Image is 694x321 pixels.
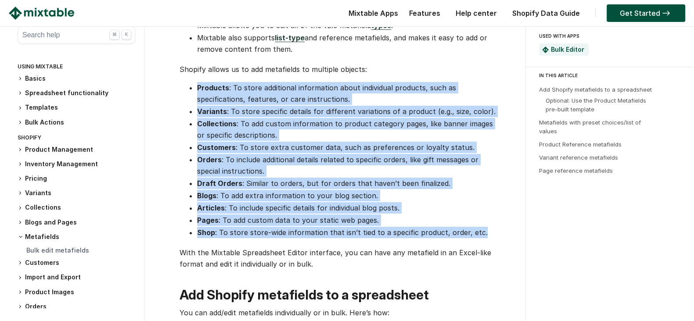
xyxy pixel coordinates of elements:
strong: Orders [197,155,222,164]
strong: Customers [197,143,236,152]
strong: Variants [197,107,227,116]
div: Mixtable Apps [344,7,398,24]
p: Shopify allows us to add metafields to multiple objects: [180,64,499,75]
a: Page reference metafields [539,167,613,174]
img: Mixtable logo [9,7,74,20]
div: K [122,30,131,39]
a: Bulk edit metafields [26,246,89,254]
li: : Similar to orders, but for orders that haven’t been finalized. [197,178,499,189]
p: You can add/edit metafields individually or in bulk. Here’s how: [180,307,499,318]
button: Search help ⌘ K [18,26,135,44]
li: : To store additional information about individual products, such as specifications, features, or... [197,82,499,105]
a: Shopify Data Guide [508,9,584,18]
li: : To include additional details related to specific orders, like gift messages or special instruc... [197,154,499,177]
a: Features [405,9,445,18]
li: Mixtable also supports and reference metafields, and makes it easy to add or remove content from ... [197,32,499,55]
a: Help center [451,9,501,18]
h3: Pricing [18,174,135,183]
a: Optional: Use the Product Metafields pre-built template [546,97,646,113]
a: list-type [275,33,305,42]
div: ⌘ [110,30,119,39]
li: : To include specific details for individual blog posts. [197,202,499,214]
img: arrow-right.svg [660,11,672,16]
a: Variant reference metafields [539,154,618,161]
strong: Draft Orders [197,179,242,188]
h3: Import and Export [18,273,135,282]
h3: Product Images [18,288,135,297]
strong: Articles [197,203,225,212]
li: : To store store-wide information that isn’t tied to a specific product, order, etc. [197,227,499,238]
li: : To add custom data to your static web pages. [197,214,499,226]
h3: Spreadsheet functionality [18,89,135,98]
div: Using Mixtable [18,61,135,74]
h3: Metafields [18,232,135,241]
p: With the Mixtable Spreadsheet Editor interface, you can have any metafield in an Excel-like forma... [180,247,499,270]
a: Get Started [607,4,685,22]
li: : To add custom information to product category pages, like banner images or specific descriptions. [197,118,499,141]
h3: Variants [18,189,135,198]
strong: Pages [197,216,219,225]
li: : To store specific details for different variations of a product (e.g., size, color). [197,106,499,117]
h3: Bulk Actions [18,118,135,127]
h3: Product Management [18,145,135,154]
strong: Shop [197,228,215,237]
li: : To store extra customer data, such as preferences or loyalty status. [197,142,499,153]
strong: Collections [197,119,237,128]
a: Bulk Editor [551,46,584,53]
strong: Blogs [197,191,216,200]
img: Mixtable Spreadsheet Bulk Editor App [542,46,549,53]
strong: Products [197,83,229,92]
h3: Customers [18,258,135,267]
h3: Inventory Management [18,160,135,169]
div: Shopify [18,132,135,145]
h3: Collections [18,203,135,212]
h3: Basics [18,74,135,83]
div: USED WITH APPS [539,31,677,41]
h3: Orders [18,302,135,311]
h2: Add Shopify metafields to a spreadsheet [180,287,499,303]
a: Metafields with preset choices/list of values [539,119,641,135]
h3: Templates [18,103,135,112]
div: IN THIS ARTICLE [539,71,686,79]
a: Add Shopify metafields to a spreadsheet [539,86,652,93]
h3: Blogs and Pages [18,218,135,227]
a: Product Reference metafields [539,141,622,148]
li: : To add extra information to your blog section. [197,190,499,201]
